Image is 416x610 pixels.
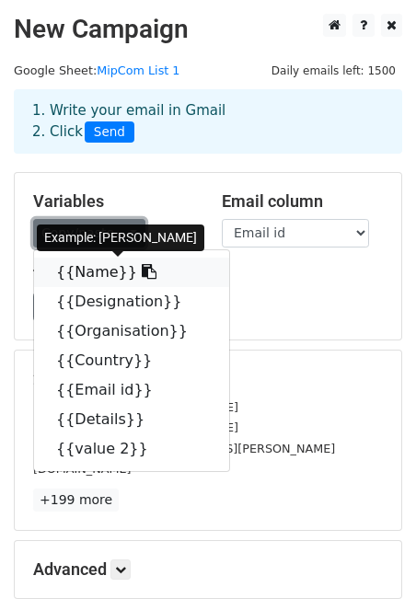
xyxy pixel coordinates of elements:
small: Google Sheet: [14,63,179,77]
small: [EMAIL_ADDRESS][DOMAIN_NAME] [33,400,238,414]
h5: Email column [222,191,383,212]
span: Daily emails left: 1500 [265,61,402,81]
a: {{value 2}} [34,434,229,464]
iframe: Chat Widget [324,522,416,610]
span: Send [85,121,134,144]
a: {{Organisation}} [34,317,229,346]
a: MipCom List 1 [97,63,179,77]
a: Copy/paste... [33,219,145,247]
a: {{Details}} [34,405,229,434]
h5: Advanced [33,559,383,580]
a: {{Name}} [34,258,229,287]
h2: New Campaign [14,14,402,45]
a: {{Designation}} [34,287,229,317]
small: [EMAIL_ADDRESS][DOMAIN_NAME] [33,420,238,434]
a: Daily emails left: 1500 [265,63,402,77]
a: {{Country}} [34,346,229,375]
h5: Variables [33,191,194,212]
a: {{Email id}} [34,375,229,405]
a: +199 more [33,489,119,512]
div: Example: [PERSON_NAME] [37,224,204,251]
div: 1. Write your email in Gmail 2. Click [18,100,398,143]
